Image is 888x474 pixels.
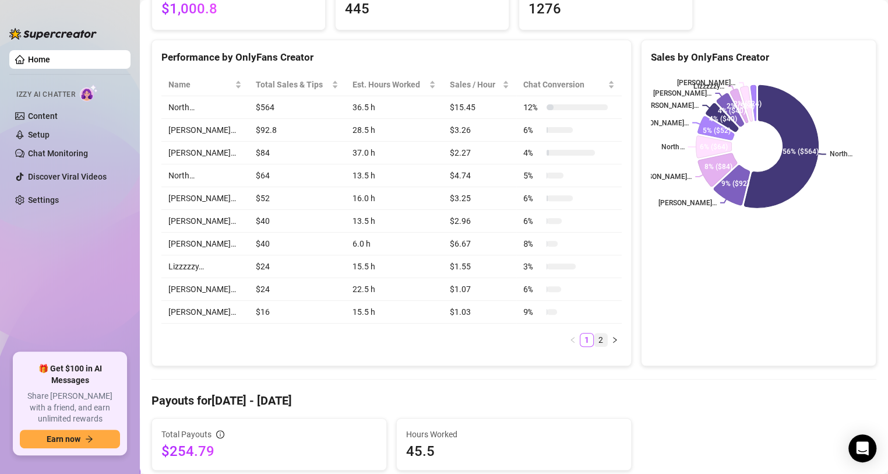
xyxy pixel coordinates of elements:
td: $1.07 [443,278,516,301]
td: 28.5 h [346,119,443,142]
div: Open Intercom Messenger [848,434,876,462]
td: [PERSON_NAME]… [161,119,249,142]
td: [PERSON_NAME]… [161,187,249,210]
td: 13.5 h [346,210,443,233]
td: $24 [249,278,346,301]
td: [PERSON_NAME]… [161,278,249,301]
a: Chat Monitoring [28,149,88,158]
td: 15.5 h [346,255,443,278]
td: [PERSON_NAME]… [161,233,249,255]
span: Sales / Hour [450,78,500,91]
td: $24 [249,255,346,278]
td: $2.27 [443,142,516,164]
span: 6 % [523,283,542,296]
div: Performance by OnlyFans Creator [161,50,622,65]
td: $3.25 [443,187,516,210]
text: Lizzzzzy… [693,82,724,90]
td: North… [161,164,249,187]
td: [PERSON_NAME]… [161,301,249,324]
span: 3 % [523,260,542,273]
td: $52 [249,187,346,210]
img: AI Chatter [80,85,98,101]
span: Izzy AI Chatter [16,89,75,100]
span: 6 % [523,215,542,227]
td: North… [161,96,249,119]
th: Chat Conversion [516,73,622,96]
td: 36.5 h [346,96,443,119]
span: right [611,336,618,343]
td: [PERSON_NAME]… [161,142,249,164]
td: $92.8 [249,119,346,142]
td: $16 [249,301,346,324]
text: [PERSON_NAME]… [633,173,692,181]
td: $15.45 [443,96,516,119]
div: Sales by OnlyFans Creator [651,50,866,65]
td: 37.0 h [346,142,443,164]
li: 2 [594,333,608,347]
td: $84 [249,142,346,164]
span: 6 % [523,124,542,136]
span: 6 % [523,192,542,205]
a: Setup [28,130,50,139]
th: Total Sales & Tips [249,73,346,96]
span: Total Sales & Tips [256,78,329,91]
td: $40 [249,210,346,233]
a: Discover Viral Videos [28,172,107,181]
span: 9 % [523,306,542,318]
td: 13.5 h [346,164,443,187]
span: info-circle [216,430,224,438]
img: logo-BBDzfeDw.svg [9,28,97,40]
span: Earn now [47,434,80,444]
td: $64 [249,164,346,187]
span: Name [168,78,232,91]
li: 1 [580,333,594,347]
td: 15.5 h [346,301,443,324]
span: 5 % [523,169,542,182]
button: left [566,333,580,347]
span: Chat Conversion [523,78,605,91]
td: $1.03 [443,301,516,324]
button: Earn nowarrow-right [20,430,120,448]
td: $2.96 [443,210,516,233]
span: Hours Worked [406,428,622,441]
text: [PERSON_NAME]… [677,79,735,87]
td: 16.0 h [346,187,443,210]
a: Settings [28,195,59,205]
a: Content [28,111,58,121]
text: North… [661,143,684,151]
text: [PERSON_NAME]… [658,199,717,207]
td: $4.74 [443,164,516,187]
span: 12 % [523,101,542,114]
text: [PERSON_NAME]… [640,101,699,110]
span: arrow-right [85,435,93,443]
td: $6.67 [443,233,516,255]
td: Lizzzzzy… [161,255,249,278]
span: $254.79 [161,442,377,461]
span: left [569,336,576,343]
span: 45.5 [406,442,622,461]
td: 6.0 h [346,233,443,255]
text: North… [830,150,852,159]
th: Sales / Hour [443,73,516,96]
li: Previous Page [566,333,580,347]
td: $3.26 [443,119,516,142]
td: 22.5 h [346,278,443,301]
button: right [608,333,622,347]
li: Next Page [608,333,622,347]
td: $564 [249,96,346,119]
text: [PERSON_NAME]… [630,119,689,127]
text: [PERSON_NAME]… [653,89,711,97]
td: [PERSON_NAME]… [161,210,249,233]
a: 1 [580,333,593,346]
span: 🎁 Get $100 in AI Messages [20,363,120,386]
a: 2 [594,333,607,346]
th: Name [161,73,249,96]
span: 4 % [523,146,542,159]
span: Share [PERSON_NAME] with a friend, and earn unlimited rewards [20,391,120,425]
a: Home [28,55,50,64]
td: $40 [249,233,346,255]
td: $1.55 [443,255,516,278]
span: Total Payouts [161,428,212,441]
div: Est. Hours Worked [353,78,427,91]
h4: Payouts for [DATE] - [DATE] [151,392,876,409]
